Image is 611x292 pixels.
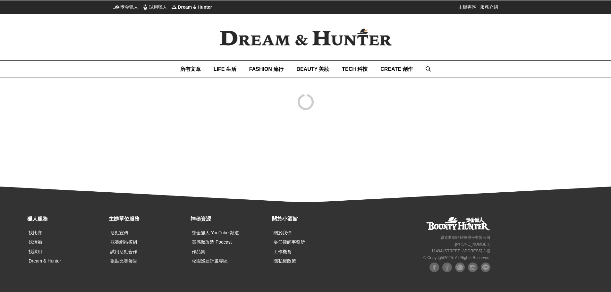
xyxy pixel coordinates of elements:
[426,217,490,230] a: 獎金獵人
[423,255,490,260] small: © Copyright 2025 . All Rights Reserved.
[342,66,368,72] span: TECH 科技
[171,4,212,10] a: Dream & HunterDream & Hunter
[481,263,490,272] img: LINE
[272,215,350,223] div: 關於小酒館
[455,242,490,246] small: [PHONE_NUMBER]
[342,61,368,78] a: TECH 科技
[249,61,284,78] a: FASHION 流行
[442,263,452,272] img: Facebook
[113,4,120,10] img: 獎金獵人
[191,215,269,223] div: 神秘資源
[192,249,205,254] a: 作品集
[214,66,236,72] span: LIFE 生活
[110,230,128,235] a: 活動宣傳
[440,235,490,240] small: 恩克斯網路科技股份有限公司
[468,263,478,272] img: Instagram
[274,258,296,263] a: 隱私權政策
[380,61,413,78] a: CREATE 創作
[274,249,292,254] a: 工作機會
[180,61,201,78] a: 所有文章
[192,239,232,245] a: 靈感魔改造 Podcast
[274,230,292,235] a: 關於我們
[29,230,42,235] a: 找比賽
[180,66,201,72] span: 所有文章
[110,239,137,245] a: 競賽網站模組
[274,239,305,245] a: 委任律師事務所
[29,239,42,245] a: 找活動
[110,249,137,254] a: 試用活動合作
[149,4,167,10] span: 試用獵人
[192,230,239,235] a: 獎金獵人 YouTube 頻道
[120,4,138,10] span: 獎金獵人
[458,4,476,10] a: 主辦專區
[192,258,228,263] a: 校園巡迴計畫專區
[113,4,138,10] a: 獎金獵人獎金獵人
[142,4,167,10] a: 試用獵人試用獵人
[296,61,329,78] a: BEAUTY 美妝
[480,4,498,10] a: 服務介紹
[429,263,439,272] img: Facebook
[171,4,177,10] img: Dream & Hunter
[29,249,42,254] a: 找試用
[249,66,284,72] span: FASHION 流行
[209,18,402,56] img: Dream & Hunter
[214,61,236,78] a: LIFE 生活
[27,215,106,223] div: 獵人服務
[380,66,413,72] span: CREATE 創作
[142,4,149,10] img: 試用獵人
[455,263,465,272] img: Plurk
[29,258,61,263] a: Dream & Hunter
[109,215,187,223] div: 主辦單位服務
[110,258,137,263] a: 張貼比賽佈告
[431,249,490,253] small: 11494 [STREET_ADDRESS] 3 樓
[178,4,212,10] span: Dream & Hunter
[296,66,329,72] span: BEAUTY 美妝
